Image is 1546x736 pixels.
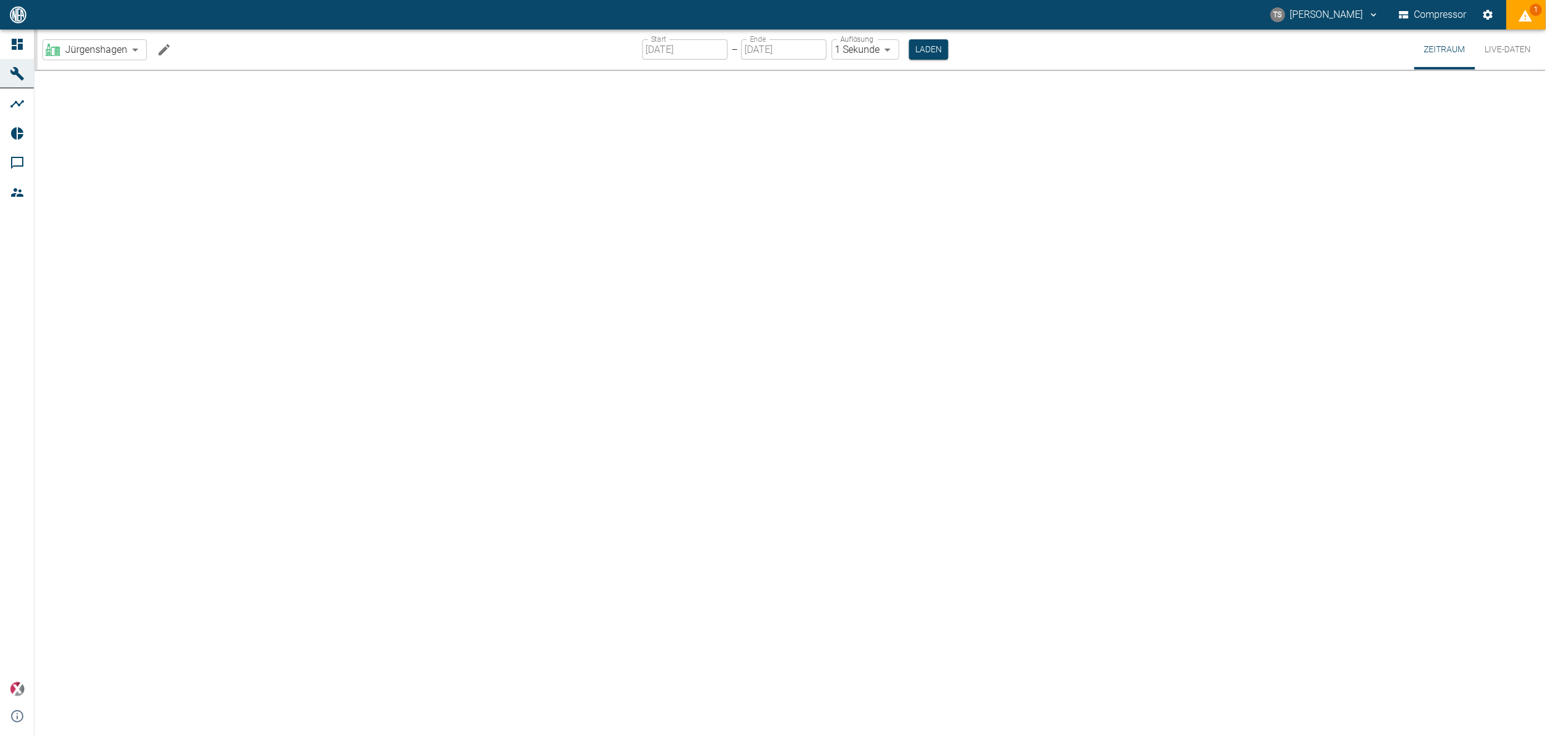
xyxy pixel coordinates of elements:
[1271,7,1285,22] div: TS
[840,34,874,44] label: Auflösung
[1269,4,1381,26] button: timo.streitbuerger@arcanum-energy.de
[1530,4,1542,16] span: 1
[45,42,127,57] a: Jürgenshagen
[642,39,728,60] input: DD.MM.YYYY
[65,42,127,57] span: Jürgenshagen
[651,34,666,44] label: Start
[10,682,25,697] img: Xplore Logo
[9,6,28,23] img: logo
[1397,4,1470,26] button: Compressor
[1475,30,1541,69] button: Live-Daten
[750,34,766,44] label: Ende
[1477,4,1499,26] button: Einstellungen
[909,39,949,60] button: Laden
[832,39,899,60] div: 1 Sekunde
[732,42,738,57] p: –
[152,38,176,62] button: Machine bearbeiten
[1414,30,1475,69] button: Zeitraum
[741,39,827,60] input: DD.MM.YYYY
